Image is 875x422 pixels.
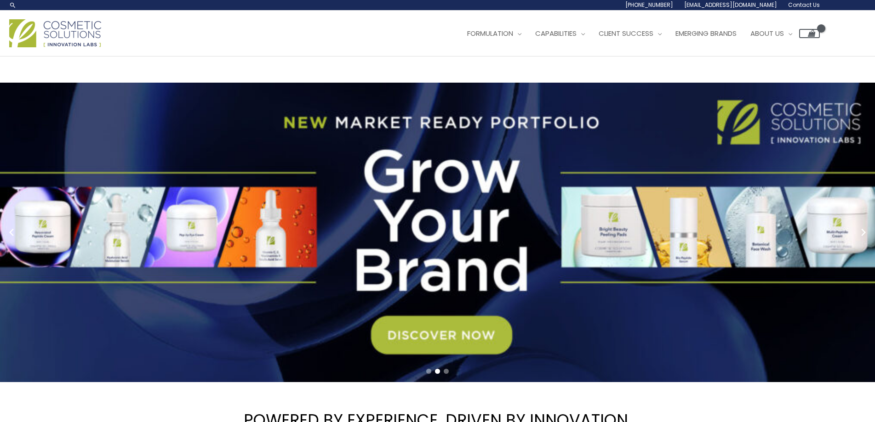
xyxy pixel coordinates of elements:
img: Cosmetic Solutions Logo [9,19,101,47]
span: [EMAIL_ADDRESS][DOMAIN_NAME] [684,1,777,9]
span: Go to slide 2 [435,369,440,374]
span: Contact Us [788,1,820,9]
span: Go to slide 1 [426,369,431,374]
span: Formulation [467,28,513,38]
span: Go to slide 3 [444,369,449,374]
a: Client Success [592,20,669,47]
span: Client Success [599,28,653,38]
nav: Site Navigation [453,20,820,47]
span: About Us [750,28,784,38]
a: Formulation [460,20,528,47]
button: Previous slide [5,225,18,239]
a: About Us [743,20,799,47]
a: Capabilities [528,20,592,47]
a: Emerging Brands [669,20,743,47]
a: View Shopping Cart, empty [799,29,820,38]
button: Next slide [857,225,870,239]
span: Capabilities [535,28,577,38]
a: Search icon link [9,1,17,9]
span: [PHONE_NUMBER] [625,1,673,9]
span: Emerging Brands [675,28,737,38]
